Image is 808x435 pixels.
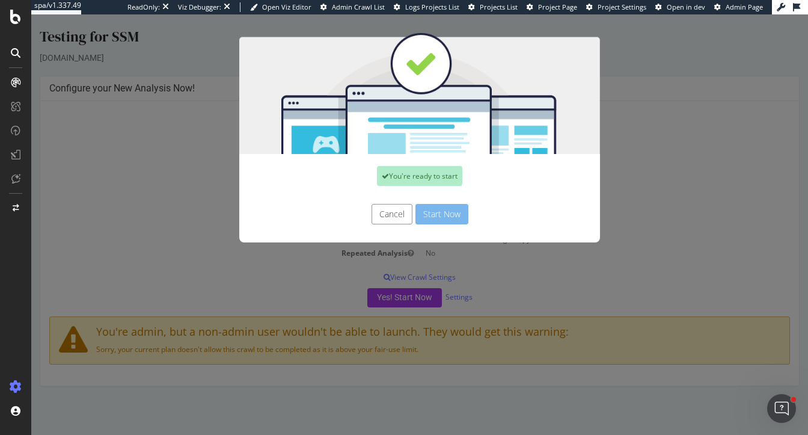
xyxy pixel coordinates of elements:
a: Project Page [527,2,577,12]
div: ReadOnly: [127,2,160,12]
span: Admin Page [726,2,763,11]
span: Open Viz Editor [262,2,311,11]
span: Logs Projects List [405,2,459,11]
a: Admin Page [714,2,763,12]
span: Project Settings [598,2,646,11]
div: Viz Debugger: [178,2,221,12]
a: Admin Crawl List [320,2,385,12]
span: Projects List [480,2,518,11]
img: You're all set! [208,18,569,140]
span: Open in dev [667,2,705,11]
iframe: Intercom live chat [767,394,796,423]
button: Cancel [340,190,381,210]
a: Project Settings [586,2,646,12]
a: Open Viz Editor [250,2,311,12]
a: Projects List [468,2,518,12]
a: Logs Projects List [394,2,459,12]
span: Admin Crawl List [332,2,385,11]
a: Open in dev [655,2,705,12]
div: You're ready to start [346,152,431,171]
span: Project Page [538,2,577,11]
